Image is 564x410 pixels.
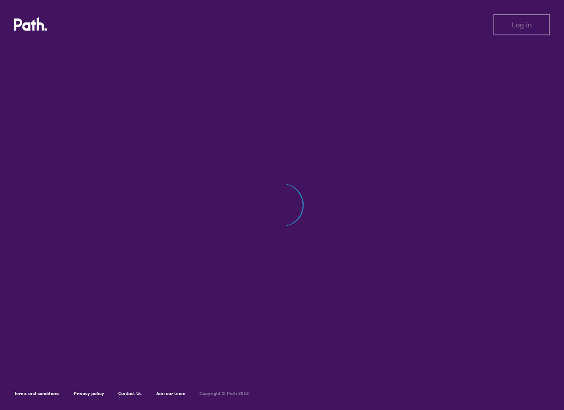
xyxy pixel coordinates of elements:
[512,21,532,29] span: Log in
[199,391,249,396] h6: Copyright © Path 2018
[14,391,60,396] a: Terms and conditions
[156,391,185,396] a: Join our team
[74,391,104,396] a: Privacy policy
[118,391,142,396] a: Contact Us
[493,14,550,35] button: Log in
